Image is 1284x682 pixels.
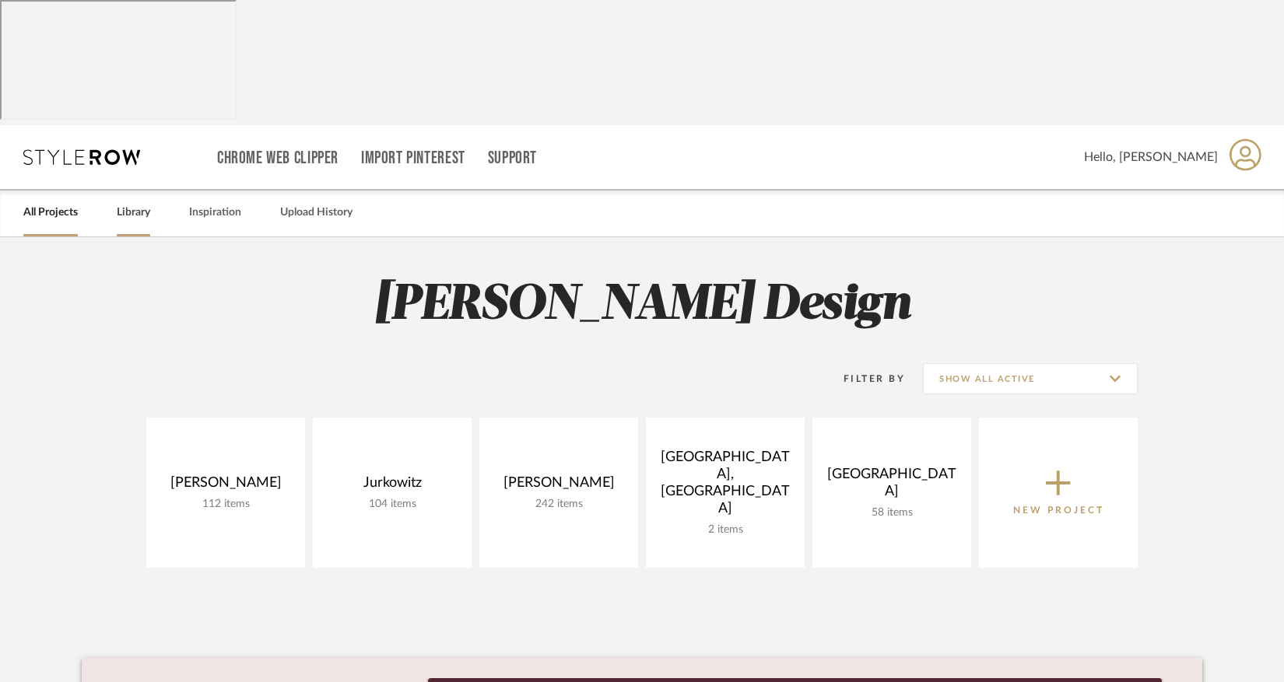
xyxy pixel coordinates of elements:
div: 104 items [325,498,459,511]
a: Support [488,152,537,165]
a: Upload History [280,202,353,223]
a: All Projects [23,202,78,223]
div: Jurkowitz [325,474,459,498]
div: [PERSON_NAME] [492,474,626,498]
h2: [PERSON_NAME] Design [82,276,1202,334]
div: [PERSON_NAME] [159,474,293,498]
a: Inspiration [189,202,241,223]
div: 2 items [658,523,792,537]
div: 112 items [159,498,293,511]
p: New Project [1013,502,1104,518]
a: Library [117,202,150,223]
a: Import Pinterest [361,152,465,165]
span: Hello, [PERSON_NAME] [1084,148,1218,166]
a: Chrome Web Clipper [217,152,339,165]
div: [GEOGRAPHIC_DATA], [GEOGRAPHIC_DATA] [658,449,792,523]
button: New Project [979,418,1138,568]
div: 242 items [492,498,626,511]
div: [GEOGRAPHIC_DATA] [825,466,959,506]
div: 58 items [825,506,959,519]
div: Filter By [823,371,905,386]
